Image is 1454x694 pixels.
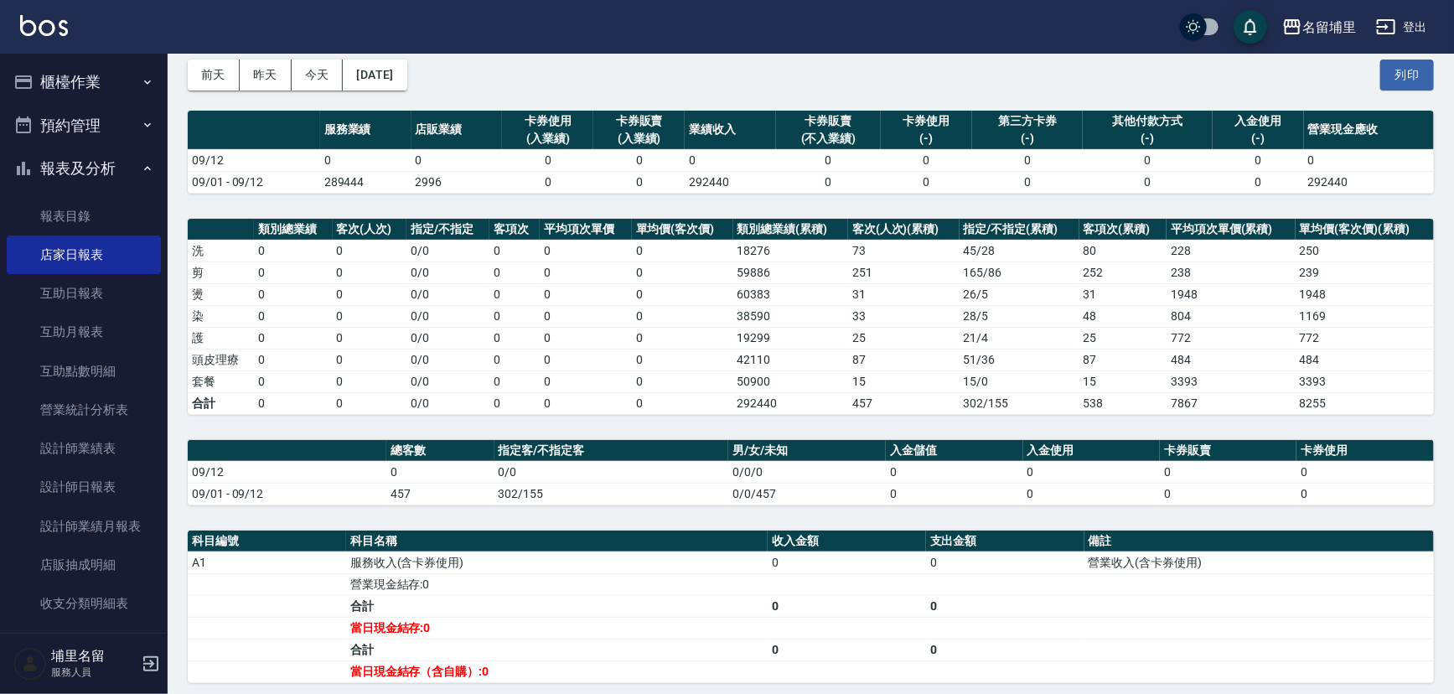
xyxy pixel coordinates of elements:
[848,349,960,370] td: 87
[406,240,489,262] td: 0 / 0
[780,130,877,148] div: (不入業績)
[7,429,161,468] a: 設計師業績表
[188,149,320,171] td: 09/12
[254,262,332,283] td: 0
[489,240,541,262] td: 0
[333,283,406,305] td: 0
[1079,349,1167,370] td: 87
[1023,483,1160,505] td: 0
[1167,327,1296,349] td: 772
[188,171,320,193] td: 09/01 - 09/12
[7,197,161,236] a: 報表目錄
[972,171,1083,193] td: 0
[960,262,1079,283] td: 165 / 86
[406,370,489,392] td: 0 / 0
[51,665,137,680] p: 服務人員
[976,112,1079,130] div: 第三方卡券
[1084,531,1434,552] th: 備註
[254,240,332,262] td: 0
[733,305,848,327] td: 38590
[1023,461,1160,483] td: 0
[728,461,886,483] td: 0/0/0
[685,111,776,150] th: 業績收入
[1213,149,1304,171] td: 0
[489,219,541,241] th: 客項次
[1079,327,1167,349] td: 25
[848,305,960,327] td: 33
[320,171,411,193] td: 289444
[960,219,1079,241] th: 指定/不指定(累積)
[1087,112,1208,130] div: 其他付款方式
[1296,349,1434,370] td: 484
[976,130,1079,148] div: (-)
[1275,10,1363,44] button: 名留埔里
[188,327,254,349] td: 護
[7,468,161,506] a: 設計師日報表
[7,60,161,104] button: 櫃檯作業
[333,370,406,392] td: 0
[346,552,768,573] td: 服務收入(含卡券使用)
[960,240,1079,262] td: 45 / 28
[346,595,768,617] td: 合計
[333,262,406,283] td: 0
[848,327,960,349] td: 25
[240,60,292,91] button: 昨天
[188,60,240,91] button: 前天
[886,440,1022,462] th: 入金儲值
[972,149,1083,171] td: 0
[7,391,161,429] a: 營業統計分析表
[494,461,729,483] td: 0/0
[1084,552,1434,573] td: 營業收入(含卡券使用)
[333,305,406,327] td: 0
[768,595,926,617] td: 0
[254,219,332,241] th: 類別總業績
[1079,305,1167,327] td: 48
[632,219,733,241] th: 單均價(客次價)
[1304,149,1434,171] td: 0
[320,111,411,150] th: 服務業績
[960,327,1079,349] td: 21 / 4
[886,461,1022,483] td: 0
[346,617,768,639] td: 當日現金結存:0
[333,327,406,349] td: 0
[406,349,489,370] td: 0 / 0
[411,111,503,150] th: 店販業績
[188,552,346,573] td: A1
[411,171,503,193] td: 2996
[768,552,926,573] td: 0
[632,305,733,327] td: 0
[540,283,631,305] td: 0
[1296,305,1434,327] td: 1169
[386,440,494,462] th: 總客數
[346,660,768,682] td: 當日現金結存（含自購）:0
[733,327,848,349] td: 19299
[489,392,541,414] td: 0
[960,305,1079,327] td: 28 / 5
[7,507,161,546] a: 設計師業績月報表
[1213,171,1304,193] td: 0
[848,392,960,414] td: 457
[1167,392,1296,414] td: 7867
[848,240,960,262] td: 73
[7,274,161,313] a: 互助日報表
[1296,219,1434,241] th: 單均價(客次價)(累積)
[780,112,877,130] div: 卡券販賣
[733,392,848,414] td: 292440
[1023,440,1160,462] th: 入金使用
[960,370,1079,392] td: 15 / 0
[593,149,685,171] td: 0
[1296,327,1434,349] td: 772
[20,15,68,36] img: Logo
[1079,370,1167,392] td: 15
[188,305,254,327] td: 染
[733,283,848,305] td: 60383
[406,262,489,283] td: 0 / 0
[1234,10,1267,44] button: save
[489,283,541,305] td: 0
[1167,283,1296,305] td: 1948
[632,283,733,305] td: 0
[7,352,161,391] a: 互助點數明細
[1160,483,1296,505] td: 0
[188,283,254,305] td: 燙
[1167,349,1296,370] td: 484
